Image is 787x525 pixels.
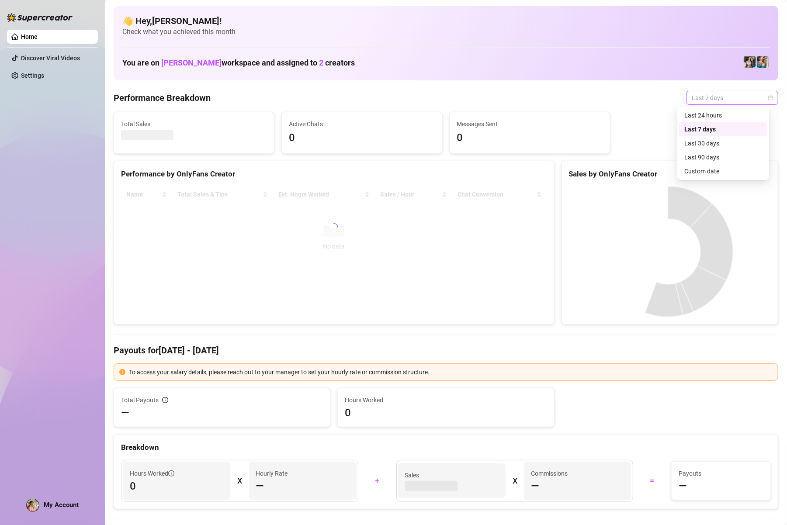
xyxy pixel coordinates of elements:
[121,442,771,453] div: Breakdown
[679,479,687,493] span: —
[114,344,778,356] h4: Payouts for [DATE] - [DATE]
[121,168,547,180] div: Performance by OnlyFans Creator
[744,56,756,68] img: Katy
[679,136,767,150] div: Last 30 days
[684,124,762,134] div: Last 7 days
[345,395,547,405] span: Hours Worked
[237,474,242,488] div: X
[531,479,539,493] span: —
[684,138,762,148] div: Last 30 days
[679,469,763,478] span: Payouts
[256,469,288,478] article: Hourly Rate
[531,469,568,478] article: Commissions
[679,122,767,136] div: Last 7 days
[692,91,773,104] span: Last 7 days
[457,119,603,129] span: Messages Sent
[7,13,73,22] img: logo-BBDzfeDw.svg
[121,119,267,129] span: Total Sales
[405,470,499,480] span: Sales
[319,58,323,67] span: 2
[130,479,223,493] span: 0
[168,470,174,477] span: info-circle
[130,469,174,478] span: Hours Worked
[513,474,517,488] div: X
[679,150,767,164] div: Last 90 days
[122,27,770,37] span: Check what you achieved this month
[162,397,168,403] span: info-circle
[345,406,547,420] span: 0
[21,33,38,40] a: Home
[329,223,338,232] span: loading
[684,111,762,120] div: Last 24 hours
[768,95,773,100] span: calendar
[757,56,769,68] img: Zaddy
[121,395,159,405] span: Total Payouts
[161,58,222,67] span: [PERSON_NAME]
[44,501,79,509] span: My Account
[121,406,129,420] span: —
[457,130,603,146] span: 0
[679,164,767,178] div: Custom date
[129,367,773,377] div: To access your salary details, please reach out to your manager to set your hourly rate or commis...
[256,479,264,493] span: —
[21,72,44,79] a: Settings
[119,369,125,375] span: exclamation-circle
[122,15,770,27] h4: 👋 Hey, [PERSON_NAME] !
[21,55,80,62] a: Discover Viral Videos
[684,152,762,162] div: Last 90 days
[679,108,767,122] div: Last 24 hours
[27,499,39,511] img: ACg8ocIYI5EhrLWmWGIb1gHMUUmPOWbCmCrbB2zuuAyj0DCTg6yt4lcx=s96-c
[638,474,666,488] div: =
[122,58,355,68] h1: You are on workspace and assigned to creators
[364,474,391,488] div: +
[289,119,435,129] span: Active Chats
[684,166,762,176] div: Custom date
[289,130,435,146] span: 0
[569,168,771,180] div: Sales by OnlyFans Creator
[114,92,211,104] h4: Performance Breakdown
